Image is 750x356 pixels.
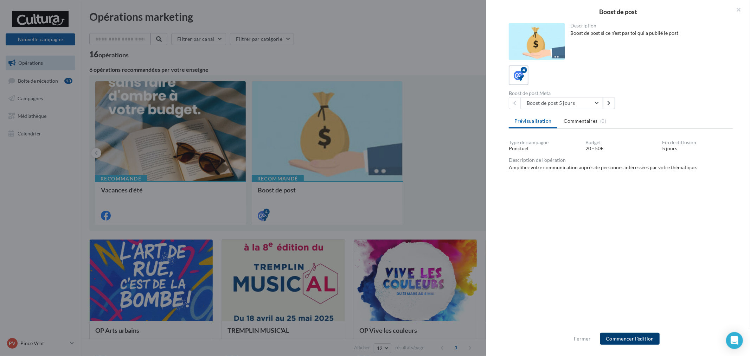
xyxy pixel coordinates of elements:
div: Open Intercom Messenger [726,332,743,349]
div: Fin de diffusion [662,140,733,145]
div: Description [571,23,728,28]
div: 5 jours [662,145,733,152]
div: Budget [585,140,656,145]
div: Boost de post [498,8,739,15]
div: Type de campagne [509,140,580,145]
span: Commentaires [564,117,598,125]
div: Description de l’opération [509,158,733,163]
div: Boost de post Meta [509,91,618,96]
div: Boost de post si ce n'est pas toi qui a publié le post [571,30,728,37]
div: Ponctuel [509,145,580,152]
span: (0) [600,118,606,124]
div: Amplifiez votre communication auprès de personnes intéressées par votre thématique. [509,164,733,171]
div: 20 - 50€ [585,145,656,152]
button: Fermer [571,335,594,343]
button: Boost de post 5 jours [521,97,603,109]
button: Commencer l'édition [600,333,660,345]
div: 4 [521,67,527,73]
